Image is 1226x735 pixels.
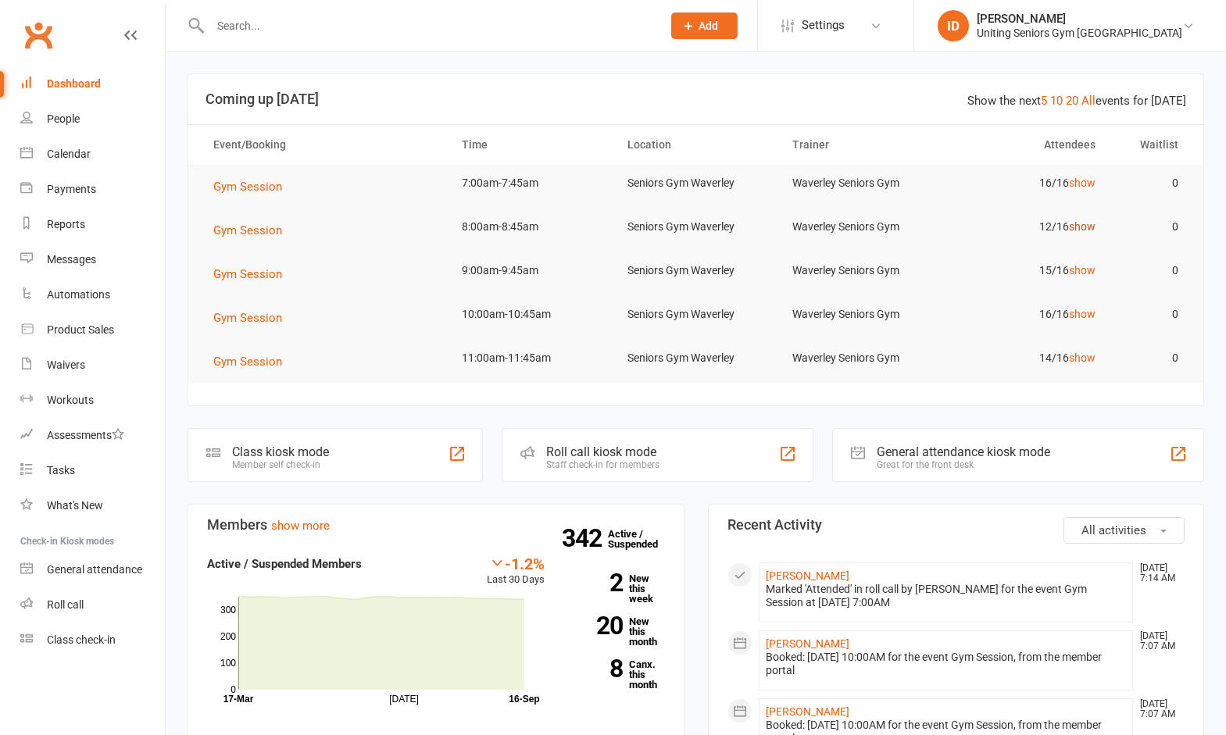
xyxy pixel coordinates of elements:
span: All activities [1081,523,1146,537]
h3: Members [207,517,665,533]
td: 0 [1110,340,1192,376]
div: Show the next events for [DATE] [967,91,1186,110]
td: Seniors Gym Waverley [613,296,779,333]
a: General attendance kiosk mode [20,552,165,587]
td: Waverley Seniors Gym [778,340,944,376]
div: Booked: [DATE] 10:00AM for the event Gym Session, from the member portal [766,651,1127,677]
button: All activities [1063,517,1185,544]
span: Settings [802,8,845,43]
a: People [20,102,165,137]
a: 2New this week [568,573,665,604]
a: 20New this month [568,616,665,647]
a: Product Sales [20,312,165,348]
a: Tasks [20,453,165,488]
span: Gym Session [213,180,282,194]
div: Reports [47,218,85,230]
th: Location [613,125,779,165]
div: Roll call [47,598,84,611]
div: [PERSON_NAME] [977,12,1182,26]
a: Class kiosk mode [20,623,165,658]
a: show [1069,351,1096,364]
a: Reports [20,207,165,242]
time: [DATE] 7:07 AM [1132,631,1184,651]
span: Gym Session [213,267,282,281]
td: 12/16 [944,209,1110,245]
a: Automations [20,277,165,312]
div: Waivers [47,359,85,371]
a: Workouts [20,383,165,418]
a: show [1069,264,1096,277]
strong: 342 [562,526,608,550]
button: Gym Session [213,221,293,240]
div: Class check-in [47,633,116,646]
span: Add [699,20,718,32]
div: Class kiosk mode [232,444,329,459]
button: Gym Session [213,177,293,196]
a: Waivers [20,348,165,383]
a: 342Active / Suspended [608,517,677,561]
td: Waverley Seniors Gym [778,165,944,202]
td: Waverley Seniors Gym [778,209,944,245]
td: 15/16 [944,252,1110,289]
div: Dashboard [47,77,101,90]
a: Calendar [20,137,165,172]
div: Roll call kiosk mode [546,444,659,459]
a: show [1069,220,1096,233]
span: Gym Session [213,355,282,369]
td: 9:00am-9:45am [448,252,613,289]
div: Payments [47,183,96,195]
a: [PERSON_NAME] [766,637,849,650]
div: Assessments [47,429,124,441]
a: Payments [20,172,165,207]
div: Product Sales [47,323,114,336]
div: Calendar [47,148,91,160]
div: Member self check-in [232,459,329,470]
a: Roll call [20,587,165,623]
a: [PERSON_NAME] [766,569,849,582]
th: Waitlist [1110,125,1192,165]
a: 10 [1050,94,1063,108]
div: -1.2% [487,555,545,572]
strong: Active / Suspended Members [207,557,362,571]
span: Gym Session [213,223,282,237]
div: Automations [47,288,110,301]
a: show more [271,519,330,533]
td: Waverley Seniors Gym [778,296,944,333]
div: Great for the front desk [877,459,1050,470]
th: Event/Booking [199,125,448,165]
button: Gym Session [213,265,293,284]
td: 10:00am-10:45am [448,296,613,333]
a: [PERSON_NAME] [766,705,849,718]
td: Seniors Gym Waverley [613,252,779,289]
td: 0 [1110,209,1192,245]
td: 0 [1110,252,1192,289]
td: Waverley Seniors Gym [778,252,944,289]
div: Tasks [47,464,75,476]
div: People [47,112,80,125]
a: Messages [20,242,165,277]
h3: Coming up [DATE] [206,91,1186,107]
h3: Recent Activity [727,517,1185,533]
time: [DATE] 7:14 AM [1132,563,1184,583]
td: 0 [1110,296,1192,333]
a: Clubworx [19,16,58,55]
strong: 2 [568,571,623,594]
td: 0 [1110,165,1192,202]
div: Workouts [47,394,94,406]
div: What's New [47,499,103,512]
a: What's New [20,488,165,523]
td: Seniors Gym Waverley [613,165,779,202]
a: Dashboard [20,66,165,102]
div: Last 30 Days [487,555,545,588]
a: 8Canx. this month [568,659,665,690]
td: 16/16 [944,296,1110,333]
span: Gym Session [213,311,282,325]
td: 16/16 [944,165,1110,202]
time: [DATE] 7:07 AM [1132,699,1184,719]
td: 8:00am-8:45am [448,209,613,245]
div: Staff check-in for members [546,459,659,470]
td: 11:00am-11:45am [448,340,613,376]
button: Gym Session [213,309,293,327]
td: 7:00am-7:45am [448,165,613,202]
button: Add [671,12,738,39]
